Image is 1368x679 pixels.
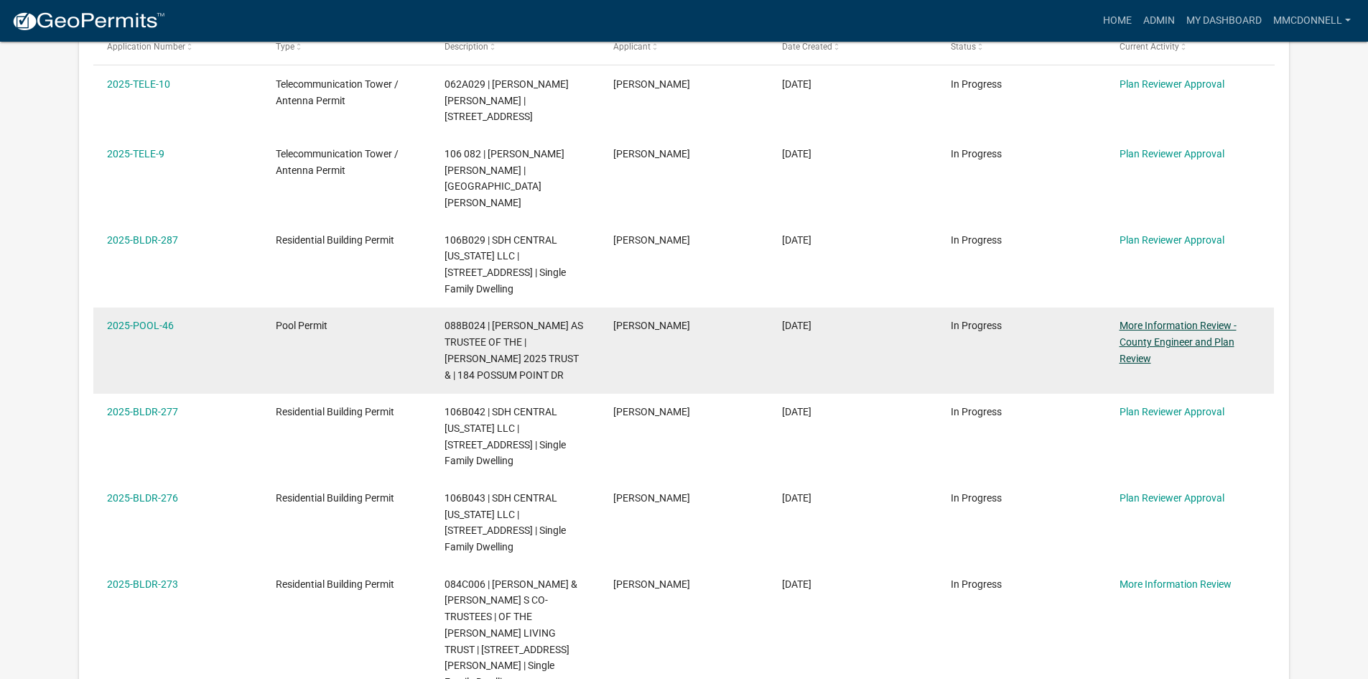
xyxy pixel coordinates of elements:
[613,320,690,331] span: Curtis Cox
[1120,492,1224,504] a: Plan Reviewer Approval
[107,320,174,331] a: 2025-POOL-46
[613,148,690,160] span: Max Patterson
[613,42,651,52] span: Applicant
[951,42,976,52] span: Status
[445,148,564,208] span: 106 082 | SPIVEY FRANK HOLT | 342 SPIVEY RD
[1120,320,1237,364] a: More Information Review - County Engineer and Plan Review
[782,492,811,504] span: 09/15/2025
[1120,234,1224,246] a: Plan Reviewer Approval
[107,148,164,160] a: 2025-TELE-9
[107,406,178,417] a: 2025-BLDR-277
[262,29,431,64] datatable-header-cell: Type
[107,492,178,504] a: 2025-BLDR-276
[431,29,600,64] datatable-header-cell: Description
[782,578,811,590] span: 09/09/2025
[782,406,811,417] span: 09/15/2025
[1120,42,1179,52] span: Current Activity
[782,42,832,52] span: Date Created
[107,42,185,52] span: Application Number
[445,492,566,553] span: 106B043 | SDH CENTRAL GEORGIA LLC | 132 CREEKSIDE RD | Single Family Dwelling
[613,78,690,90] span: Charlie Padgett
[936,29,1105,64] datatable-header-cell: Status
[782,148,811,160] span: 10/01/2025
[951,234,1002,246] span: In Progress
[768,29,937,64] datatable-header-cell: Date Created
[1137,7,1181,34] a: Admin
[951,492,1002,504] span: In Progress
[951,148,1002,160] span: In Progress
[1181,7,1267,34] a: My Dashboard
[613,406,690,417] span: Justin
[600,29,768,64] datatable-header-cell: Applicant
[951,320,1002,331] span: In Progress
[107,578,178,590] a: 2025-BLDR-273
[951,578,1002,590] span: In Progress
[613,492,690,504] span: Justin
[1120,78,1224,90] a: Plan Reviewer Approval
[951,406,1002,417] span: In Progress
[1267,7,1357,34] a: mmcdonnell
[276,42,294,52] span: Type
[445,406,566,466] span: 106B042 | SDH CENTRAL GEORGIA LLC | 134 CREEKSIDE RD | Single Family Dwelling
[445,78,569,123] span: 062A029 | COLLINS JENNIFER BARKER | 818 OAK ST
[276,148,399,176] span: Telecommunication Tower / Antenna Permit
[951,78,1002,90] span: In Progress
[613,578,690,590] span: Marvin Roberts
[445,42,488,52] span: Description
[1120,148,1224,160] a: Plan Reviewer Approval
[782,78,811,90] span: 10/02/2025
[276,234,394,246] span: Residential Building Permit
[276,78,399,106] span: Telecommunication Tower / Antenna Permit
[276,320,327,331] span: Pool Permit
[445,320,583,380] span: 088B024 | MCCARRELL LANCE AS TRUSTEE OF THE | LANCE MCCARRELL 2025 TRUST & | 184 POSSUM POINT DR
[93,29,262,64] datatable-header-cell: Application Number
[276,492,394,504] span: Residential Building Permit
[1120,578,1232,590] a: More Information Review
[107,234,178,246] a: 2025-BLDR-287
[1120,406,1224,417] a: Plan Reviewer Approval
[107,78,170,90] a: 2025-TELE-10
[1105,29,1274,64] datatable-header-cell: Current Activity
[613,234,690,246] span: Justin
[782,320,811,331] span: 09/18/2025
[445,234,566,295] span: 106B029 | SDH CENTRAL GEORGIA LLC | 151 CREEKSIDE RD | Single Family Dwelling
[1097,7,1137,34] a: Home
[276,578,394,590] span: Residential Building Permit
[782,234,811,246] span: 09/23/2025
[276,406,394,417] span: Residential Building Permit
